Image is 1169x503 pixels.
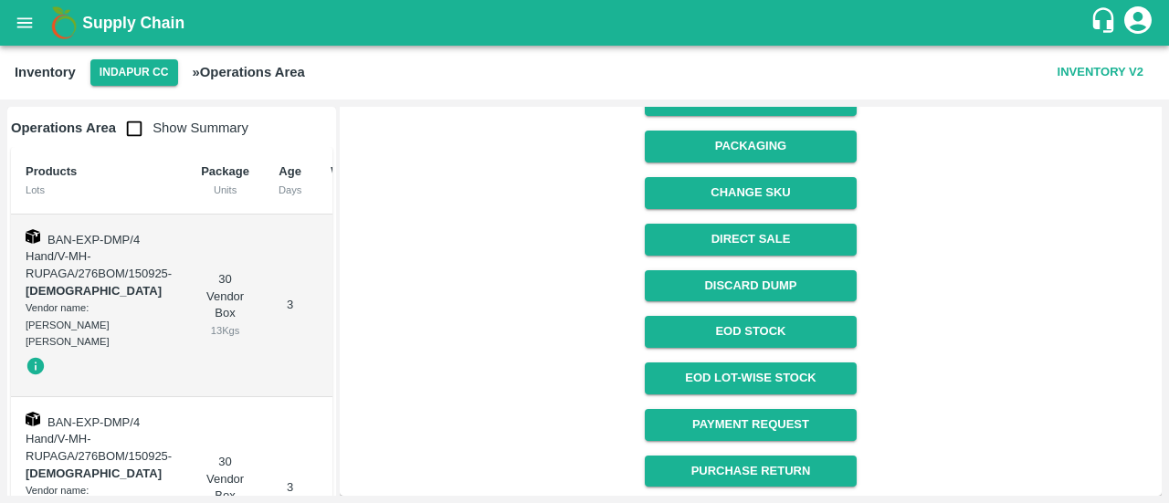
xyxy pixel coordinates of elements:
div: Lots [26,182,172,198]
span: Show Summary [116,121,248,135]
b: » Operations Area [193,65,305,79]
img: box [26,412,40,426]
strong: [DEMOGRAPHIC_DATA] [26,466,162,480]
div: Units [201,182,249,198]
span: BAN-EXP-DMP/4 Hand/V-MH-RUPAGA/276BOM/150925 [26,233,168,280]
b: Package [201,164,249,178]
span: - [26,449,172,480]
img: logo [46,5,82,41]
b: Supply Chain [82,14,184,32]
button: Purchase Return [645,456,856,487]
div: Vendor name: [PERSON_NAME] [PERSON_NAME] [26,299,172,350]
button: Change SKU [645,177,856,209]
div: 13 Kgs [201,322,249,339]
b: Weight [331,164,370,178]
img: box [26,229,40,244]
div: customer-support [1090,6,1122,39]
strong: [DEMOGRAPHIC_DATA] [26,284,162,298]
button: Select DC [90,59,178,86]
span: BAN-EXP-DMP/4 Hand/V-MH-RUPAGA/276BOM/150925 [26,415,168,463]
div: Days [279,182,301,198]
div: 30 Vendor Box [201,271,249,339]
b: Age [279,164,301,178]
button: Discard Dump [645,270,856,302]
div: Kgs [331,182,370,198]
div: account of current user [1122,4,1154,42]
a: Payment Request [645,409,856,441]
button: Direct Sale [645,224,856,256]
b: Operations Area [11,121,116,135]
button: open drawer [4,2,46,44]
td: 3 [264,215,316,397]
button: Inventory V2 [1050,57,1151,89]
b: Products [26,164,77,178]
span: - [26,267,172,298]
a: EOD Stock [645,316,856,348]
b: Inventory [15,65,76,79]
a: EOD Lot-wise Stock [645,362,856,394]
button: Packaging [645,131,856,162]
a: Supply Chain [82,10,1090,36]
